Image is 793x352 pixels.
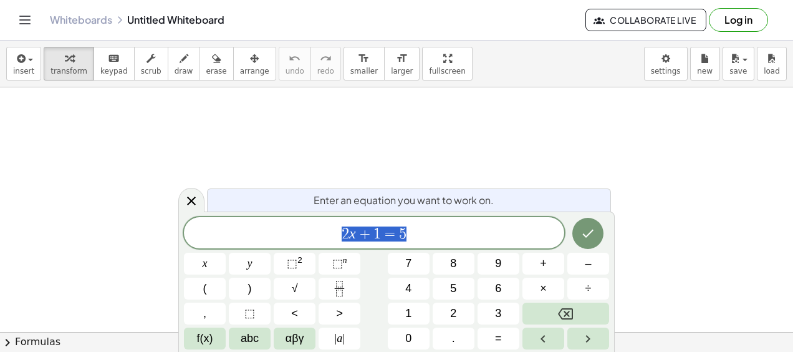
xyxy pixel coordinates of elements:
sup: 2 [297,255,302,265]
span: larger [391,67,413,76]
span: √ [292,280,298,297]
span: 9 [495,255,501,272]
i: format_size [396,51,408,66]
button: Divide [567,278,609,300]
span: ) [248,280,252,297]
button: arrange [233,47,276,81]
button: fullscreen [422,47,472,81]
span: 2 [450,305,456,322]
span: × [540,280,547,297]
span: new [697,67,713,76]
button: 2 [433,303,474,325]
button: , [184,303,226,325]
button: Alphabet [229,328,271,350]
button: ( [184,278,226,300]
button: Collaborate Live [585,9,706,31]
button: 0 [388,328,430,350]
button: Done [572,218,603,249]
button: scrub [134,47,168,81]
span: 0 [405,330,411,347]
span: 1 [405,305,411,322]
span: draw [175,67,193,76]
span: scrub [141,67,161,76]
span: erase [206,67,226,76]
button: 5 [433,278,474,300]
span: transform [50,67,87,76]
span: fullscreen [429,67,465,76]
span: = [381,227,399,242]
span: < [291,305,298,322]
button: 1 [388,303,430,325]
span: save [729,67,747,76]
button: save [723,47,754,81]
button: format_sizelarger [384,47,420,81]
button: format_sizesmaller [344,47,385,81]
button: 8 [433,253,474,275]
span: , [203,305,206,322]
span: + [540,255,547,272]
var: x [349,225,356,242]
button: new [690,47,720,81]
span: insert [13,67,34,76]
button: ) [229,278,271,300]
span: smaller [350,67,378,76]
button: Functions [184,328,226,350]
span: a [335,330,345,347]
button: Fraction [319,278,360,300]
button: Greek alphabet [274,328,315,350]
span: + [356,227,374,242]
span: 5 [399,227,406,242]
button: transform [44,47,94,81]
span: αβγ [286,330,304,347]
button: draw [168,47,200,81]
button: Squared [274,253,315,275]
button: Backspace [522,303,609,325]
button: Left arrow [522,328,564,350]
a: Whiteboards [50,14,112,26]
button: 3 [478,303,519,325]
button: y [229,253,271,275]
sup: n [343,255,347,265]
span: – [585,255,591,272]
span: | [342,332,345,345]
span: abc [241,330,259,347]
span: 4 [405,280,411,297]
span: | [335,332,337,345]
button: Less than [274,303,315,325]
span: x [203,255,208,272]
button: Plus [522,253,564,275]
span: ÷ [585,280,592,297]
button: insert [6,47,41,81]
button: 6 [478,278,519,300]
span: undo [286,67,304,76]
button: Minus [567,253,609,275]
span: > [336,305,343,322]
span: = [495,330,502,347]
button: keyboardkeypad [94,47,135,81]
button: Times [522,278,564,300]
button: Superscript [319,253,360,275]
button: Right arrow [567,328,609,350]
button: settings [644,47,688,81]
span: 3 [495,305,501,322]
span: 7 [405,255,411,272]
span: y [248,255,252,272]
button: Square root [274,278,315,300]
button: load [757,47,787,81]
button: Greater than [319,303,360,325]
span: ⬚ [244,305,255,322]
span: f(x) [197,330,213,347]
button: Absolute value [319,328,360,350]
button: Placeholder [229,303,271,325]
span: Collaborate Live [596,14,696,26]
button: erase [199,47,233,81]
span: 8 [450,255,456,272]
button: Equals [478,328,519,350]
button: . [433,328,474,350]
span: keypad [100,67,128,76]
span: 5 [450,280,456,297]
span: arrange [240,67,269,76]
span: 1 [373,227,381,242]
button: 7 [388,253,430,275]
button: Log in [709,8,768,32]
